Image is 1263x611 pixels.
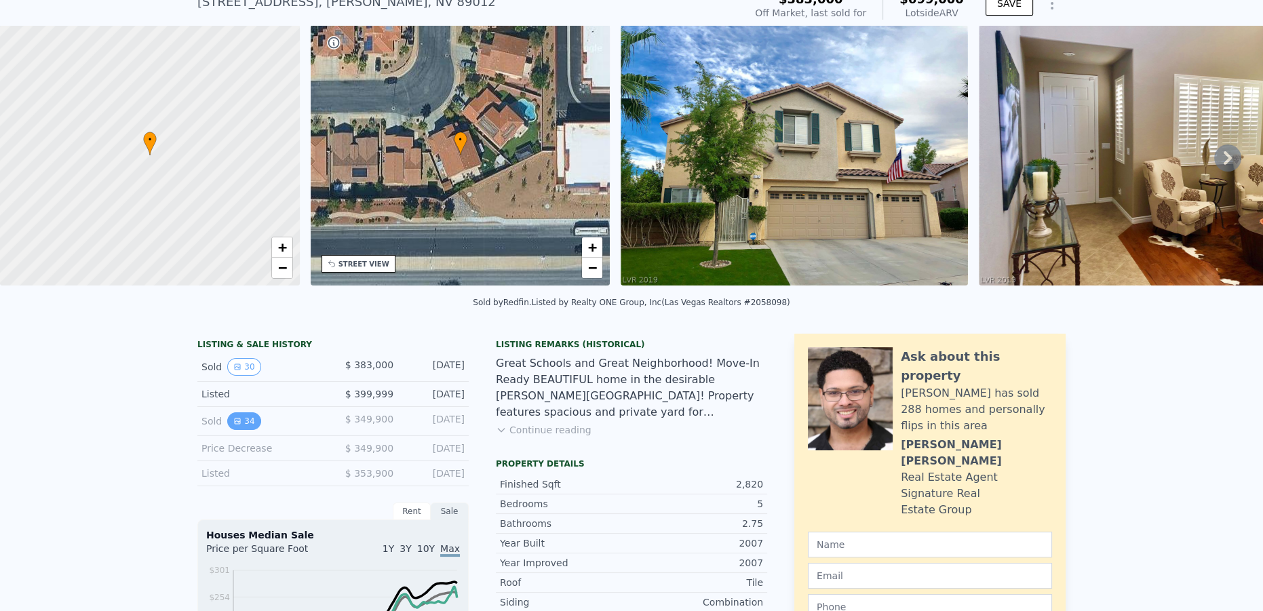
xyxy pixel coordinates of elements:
div: Roof [500,576,631,589]
tspan: $254 [209,593,230,602]
a: Zoom in [272,237,292,258]
div: Listing Remarks (Historical) [496,339,767,350]
div: Price Decrease [201,441,322,455]
div: Listed [201,387,322,401]
span: $ 383,000 [345,359,393,370]
div: Houses Median Sale [206,528,460,542]
div: Rent [393,502,431,520]
button: View historical data [227,412,260,430]
span: − [277,259,286,276]
div: [DATE] [404,467,465,480]
div: 2007 [631,536,763,550]
a: Zoom out [582,258,602,278]
tspan: $301 [209,566,230,575]
div: 2007 [631,556,763,570]
div: Sold by Redfin . [473,298,531,307]
div: Year Improved [500,556,631,570]
span: $ 353,900 [345,468,393,479]
div: Siding [500,595,631,609]
span: − [588,259,597,276]
button: View historical data [227,358,260,376]
div: Finished Sqft [500,477,631,491]
div: Lotside ARV [899,6,964,20]
div: [DATE] [404,387,465,401]
span: • [143,134,157,146]
div: Sold [201,412,322,430]
div: [DATE] [404,358,465,376]
div: Signature Real Estate Group [901,486,1052,518]
span: + [277,239,286,256]
div: 2,820 [631,477,763,491]
input: Name [808,532,1052,557]
div: [DATE] [404,441,465,455]
div: Ask about this property [901,347,1052,385]
span: $ 349,900 [345,443,393,454]
div: [DATE] [404,412,465,430]
span: $ 349,900 [345,414,393,425]
div: Year Built [500,536,631,550]
div: LISTING & SALE HISTORY [197,339,469,353]
div: 2.75 [631,517,763,530]
div: Listed by Realty ONE Group, Inc (Las Vegas Realtors #2058098) [532,298,790,307]
div: Great Schools and Great Neighborhood! Move-In Ready BEAUTIFUL home in the desirable [PERSON_NAME]... [496,355,767,420]
a: Zoom out [272,258,292,278]
div: Bedrooms [500,497,631,511]
span: + [588,239,597,256]
span: • [454,134,467,146]
div: • [143,132,157,155]
div: Off Market, last sold for [755,6,866,20]
a: Zoom in [582,237,602,258]
span: 3Y [400,543,411,554]
div: Bathrooms [500,517,631,530]
div: [PERSON_NAME] has sold 288 homes and personally flips in this area [901,385,1052,434]
div: Combination [631,595,763,609]
span: Max [440,543,460,557]
div: Sale [431,502,469,520]
span: 10Y [417,543,435,554]
div: Property details [496,458,767,469]
div: Price per Square Foot [206,542,333,564]
img: Sale: 73572759 Parcel: 59188034 [621,25,968,285]
span: 1Y [383,543,394,554]
button: Continue reading [496,423,591,437]
div: Listed [201,467,322,480]
div: [PERSON_NAME] [PERSON_NAME] [901,437,1052,469]
div: • [454,132,467,155]
div: Sold [201,358,322,376]
div: Real Estate Agent [901,469,998,486]
div: 5 [631,497,763,511]
span: $ 399,999 [345,389,393,399]
input: Email [808,563,1052,589]
div: STREET VIEW [338,259,389,269]
div: Tile [631,576,763,589]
